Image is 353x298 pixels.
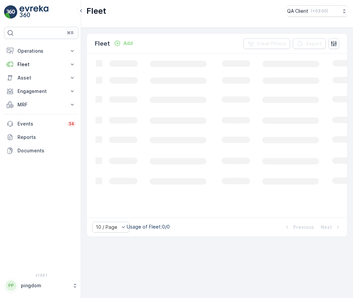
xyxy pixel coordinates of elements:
[6,280,16,291] div: PP
[4,71,78,85] button: Asset
[283,223,315,231] button: Previous
[17,147,76,154] p: Documents
[257,40,286,47] p: Clear Filters
[311,8,328,14] p: ( +03:00 )
[17,74,65,81] p: Asset
[4,117,78,131] a: Events34
[4,144,78,157] a: Documents
[67,30,74,36] p: ⌘B
[17,61,65,68] p: Fleet
[17,88,65,95] p: Engagement
[127,223,170,230] p: Usage of Fleet : 0/0
[17,101,65,108] p: MRF
[287,8,308,14] p: QA Client
[123,40,133,47] p: Add
[293,38,326,49] button: Export
[4,44,78,58] button: Operations
[320,223,342,231] button: Next
[287,5,348,17] button: QA Client(+03:00)
[17,134,76,141] p: Reports
[4,98,78,111] button: MRF
[4,273,78,277] span: v 1.50.1
[243,38,290,49] button: Clear Filters
[111,39,135,47] button: Add
[321,224,332,231] p: Next
[69,121,74,127] p: 34
[86,6,106,16] p: Fleet
[4,58,78,71] button: Fleet
[19,5,48,19] img: logo_light-DOdMpM7g.png
[4,279,78,293] button: PPpingdom
[306,40,322,47] p: Export
[4,5,17,19] img: logo
[4,85,78,98] button: Engagement
[4,131,78,144] a: Reports
[17,48,65,54] p: Operations
[21,282,69,289] p: pingdom
[95,39,110,48] p: Fleet
[17,120,63,127] p: Events
[293,224,314,231] p: Previous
